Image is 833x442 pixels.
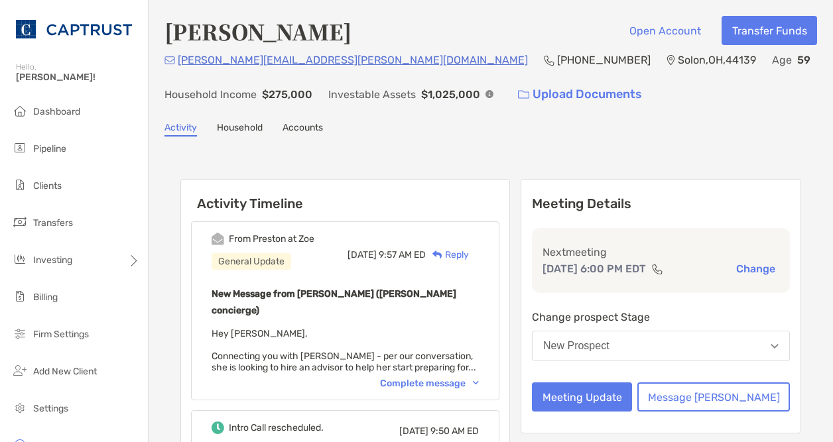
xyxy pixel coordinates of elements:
button: Meeting Update [532,382,632,412]
div: New Prospect [543,340,609,352]
span: Clients [33,180,62,192]
p: [PERSON_NAME][EMAIL_ADDRESS][PERSON_NAME][DOMAIN_NAME] [178,52,528,68]
span: Investing [33,254,72,266]
span: Settings [33,403,68,414]
span: Billing [33,292,58,303]
img: transfers icon [12,214,28,230]
h4: [PERSON_NAME] [164,16,352,46]
a: Accounts [283,122,323,137]
button: Message [PERSON_NAME] [637,382,790,412]
img: settings icon [12,400,28,415]
img: billing icon [12,288,28,304]
img: Chevron icon [473,381,479,385]
img: dashboard icon [12,103,28,119]
p: 59 [797,52,810,68]
img: add_new_client icon [12,362,28,378]
p: $1,025,000 [421,86,480,103]
div: Complete message [380,378,479,389]
p: [PHONE_NUMBER] [557,52,651,68]
span: [DATE] [399,425,428,437]
img: firm-settings icon [12,325,28,341]
img: clients icon [12,177,28,193]
span: 9:50 AM ED [430,425,479,437]
div: From Preston at Zoe [229,233,314,245]
span: [PERSON_NAME]! [16,72,140,83]
p: Change prospect Stage [532,309,790,325]
button: New Prospect [532,331,790,361]
span: Add New Client [33,366,97,377]
img: communication type [651,264,663,274]
div: Intro Call rescheduled. [229,422,324,433]
span: 9:57 AM ED [379,249,426,260]
img: pipeline icon [12,140,28,156]
p: Age [772,52,792,68]
button: Change [732,262,779,276]
span: Pipeline [33,143,66,154]
span: [DATE] [348,249,377,260]
button: Open Account [619,16,711,45]
img: Open dropdown arrow [771,344,779,349]
span: Dashboard [33,106,80,117]
div: Reply [426,248,469,262]
p: Meeting Details [532,195,790,212]
a: Upload Documents [509,80,651,109]
img: Event icon [212,233,224,245]
span: Firm Settings [33,329,89,340]
img: Event icon [212,421,224,434]
a: Activity [164,122,197,137]
h6: Activity Timeline [181,180,509,211]
a: Household [217,122,263,137]
img: button icon [518,90,529,99]
p: [DATE] 6:00 PM EDT [543,260,646,277]
p: Next meeting [543,244,779,260]
button: Transfer Funds [722,16,817,45]
img: Email Icon [164,56,175,64]
img: Phone Icon [544,55,554,66]
img: CAPTRUST Logo [16,5,132,53]
img: Location Icon [667,55,675,66]
span: Hey [PERSON_NAME], Connecting you with [PERSON_NAME] - per our conversation, she is looking to hi... [212,328,476,373]
div: General Update [212,253,291,270]
p: Solon , OH , 44139 [678,52,756,68]
span: Transfers [33,217,73,229]
b: New Message from [PERSON_NAME] ([PERSON_NAME] concierge) [212,288,456,316]
p: $275,000 [262,86,312,103]
p: Investable Assets [328,86,416,103]
img: Info Icon [485,90,493,98]
p: Household Income [164,86,257,103]
img: investing icon [12,251,28,267]
img: Reply icon [432,250,442,259]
